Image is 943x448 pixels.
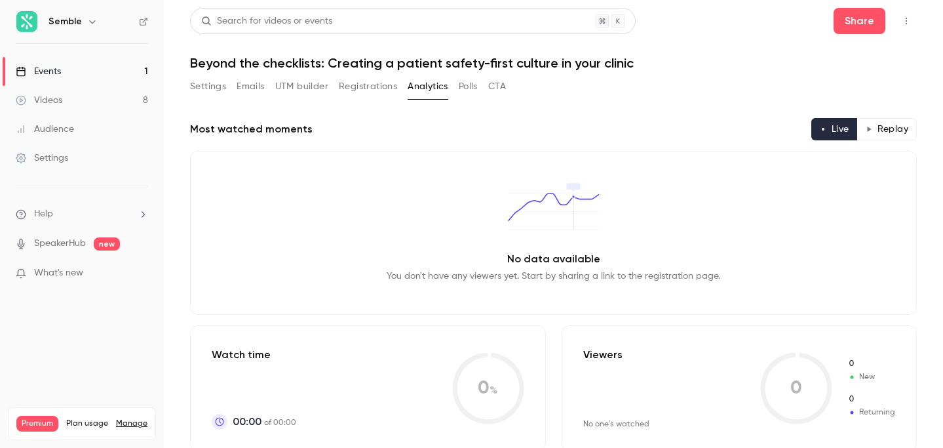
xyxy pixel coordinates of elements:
[459,76,478,97] button: Polls
[848,407,895,418] span: Returning
[811,118,858,140] button: Live
[16,11,37,32] img: Semble
[16,152,68,165] div: Settings
[94,237,120,251] span: new
[857,118,917,140] button: Replay
[408,76,448,97] button: Analytics
[848,394,895,405] span: Returning
[201,14,332,28] div: Search for videos or events
[34,237,86,251] a: SpeakerHub
[16,65,61,78] div: Events
[190,121,313,137] h2: Most watched moments
[48,15,82,28] h6: Semble
[488,76,506,97] button: CTA
[34,266,83,280] span: What's new
[583,419,649,430] div: No one's watched
[116,418,147,429] a: Manage
[233,414,261,430] span: 00:00
[212,347,296,363] p: Watch time
[848,358,895,370] span: New
[233,414,296,430] p: of 00:00
[583,347,623,363] p: Viewers
[16,94,62,107] div: Videos
[834,8,885,34] button: Share
[507,251,600,267] p: No data available
[16,416,58,432] span: Premium
[16,207,148,221] li: help-dropdown-opener
[237,76,264,97] button: Emails
[16,123,74,136] div: Audience
[387,270,720,283] p: You don't have any viewers yet. Start by sharing a link to the registration page.
[34,207,53,221] span: Help
[339,76,397,97] button: Registrations
[190,76,226,97] button: Settings
[66,418,108,429] span: Plan usage
[275,76,328,97] button: UTM builder
[848,371,895,383] span: New
[190,55,917,71] h1: Beyond the checklists: Creating a patient safety-first culture in your clinic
